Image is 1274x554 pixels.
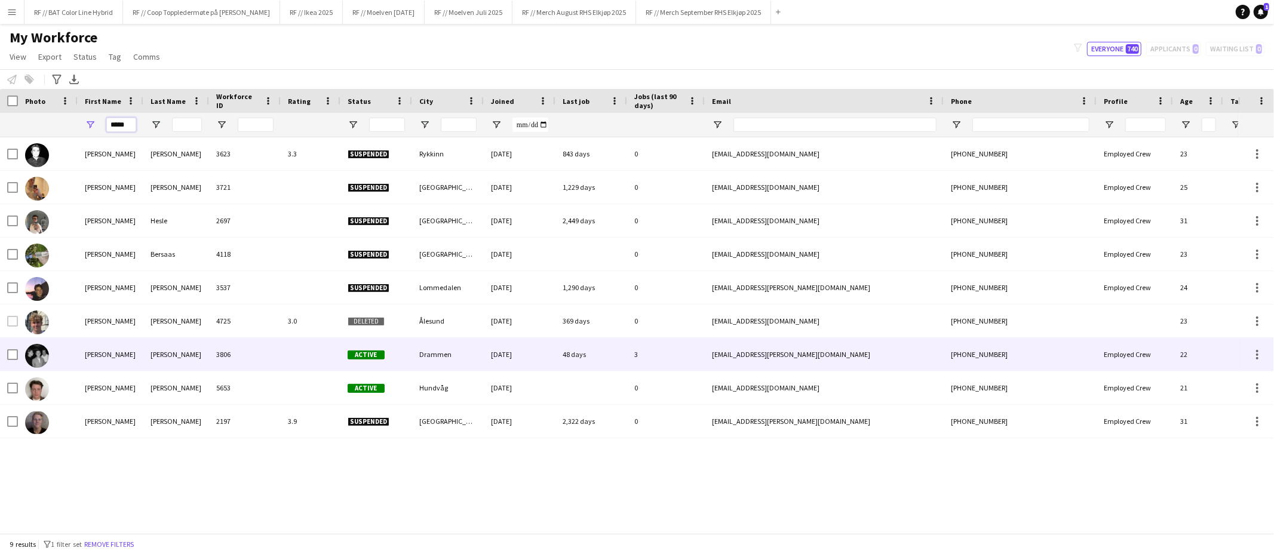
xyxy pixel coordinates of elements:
[216,119,227,130] button: Open Filter Menu
[78,204,143,237] div: [PERSON_NAME]
[143,238,209,270] div: Bersaas
[634,92,683,110] span: Jobs (last 90 days)
[209,137,281,170] div: 3623
[209,238,281,270] div: 4118
[627,204,705,237] div: 0
[627,405,705,438] div: 0
[348,417,389,426] span: Suspended
[10,29,97,47] span: My Workforce
[491,97,514,106] span: Joined
[143,171,209,204] div: [PERSON_NAME]
[1173,405,1223,438] div: 31
[209,204,281,237] div: 2697
[951,97,972,106] span: Phone
[491,119,502,130] button: Open Filter Menu
[441,118,477,132] input: City Filter Input
[951,119,962,130] button: Open Filter Menu
[1180,119,1191,130] button: Open Filter Menu
[209,271,281,304] div: 3537
[128,49,165,64] a: Comms
[209,371,281,404] div: 5653
[1173,238,1223,270] div: 23
[348,250,389,259] span: Suspended
[69,49,102,64] a: Status
[636,1,771,24] button: RF // Merch September RHS Elkjøp 2025
[944,304,1097,337] div: [PHONE_NUMBER]
[78,271,143,304] div: [PERSON_NAME]
[1097,271,1173,304] div: Employed Crew
[172,118,202,132] input: Last Name Filter Input
[281,137,340,170] div: 3.3
[25,143,49,167] img: Oskar Brekke
[348,350,385,359] span: Active
[78,371,143,404] div: [PERSON_NAME]
[348,317,385,326] span: Deleted
[238,118,274,132] input: Workforce ID Filter Input
[944,338,1097,371] div: [PHONE_NUMBER]
[1173,371,1223,404] div: 21
[944,238,1097,270] div: [PHONE_NUMBER]
[25,177,49,201] img: Oskar Eidem
[348,119,358,130] button: Open Filter Menu
[25,411,49,435] img: Oskar S Alsaker
[484,371,555,404] div: [DATE]
[25,310,49,334] img: Oskar Kvamme
[1104,97,1128,106] span: Profile
[151,97,186,106] span: Last Name
[209,405,281,438] div: 2197
[733,118,937,132] input: Email Filter Input
[109,51,121,62] span: Tag
[705,304,944,337] div: [EMAIL_ADDRESS][DOMAIN_NAME]
[280,1,343,24] button: RF // Ikea 2025
[82,538,136,551] button: Remove filters
[1125,118,1166,132] input: Profile Filter Input
[78,338,143,371] div: [PERSON_NAME]
[412,371,484,404] div: Hundvåg
[555,171,627,204] div: 1,229 days
[1230,119,1241,130] button: Open Filter Menu
[944,405,1097,438] div: [PHONE_NUMBER]
[944,171,1097,204] div: [PHONE_NUMBER]
[1097,238,1173,270] div: Employed Crew
[143,338,209,371] div: [PERSON_NAME]
[412,171,484,204] div: [GEOGRAPHIC_DATA]
[1097,371,1173,404] div: Employed Crew
[484,271,555,304] div: [DATE]
[1202,118,1216,132] input: Age Filter Input
[972,118,1089,132] input: Phone Filter Input
[1264,3,1269,11] span: 1
[1173,271,1223,304] div: 24
[627,271,705,304] div: 0
[555,204,627,237] div: 2,449 days
[705,171,944,204] div: [EMAIL_ADDRESS][DOMAIN_NAME]
[555,405,627,438] div: 2,322 days
[78,238,143,270] div: [PERSON_NAME]
[123,1,280,24] button: RF // Coop Toppledermøte på [PERSON_NAME]
[705,137,944,170] div: [EMAIL_ADDRESS][DOMAIN_NAME]
[425,1,512,24] button: RF // Moelven Juli 2025
[484,137,555,170] div: [DATE]
[209,171,281,204] div: 3721
[348,97,371,106] span: Status
[944,371,1097,404] div: [PHONE_NUMBER]
[143,271,209,304] div: [PERSON_NAME]
[484,304,555,337] div: [DATE]
[78,304,143,337] div: [PERSON_NAME]
[78,405,143,438] div: [PERSON_NAME]
[412,271,484,304] div: Lommedalen
[712,97,731,106] span: Email
[25,210,49,234] img: Oskar Hesle
[343,1,425,24] button: RF // Moelven [DATE]
[104,49,126,64] a: Tag
[38,51,62,62] span: Export
[1087,42,1141,56] button: Everyone740
[143,137,209,170] div: [PERSON_NAME]
[419,119,430,130] button: Open Filter Menu
[78,137,143,170] div: [PERSON_NAME]
[705,238,944,270] div: [EMAIL_ADDRESS][DOMAIN_NAME]
[1173,137,1223,170] div: 23
[209,338,281,371] div: 3806
[1097,204,1173,237] div: Employed Crew
[512,118,548,132] input: Joined Filter Input
[5,49,31,64] a: View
